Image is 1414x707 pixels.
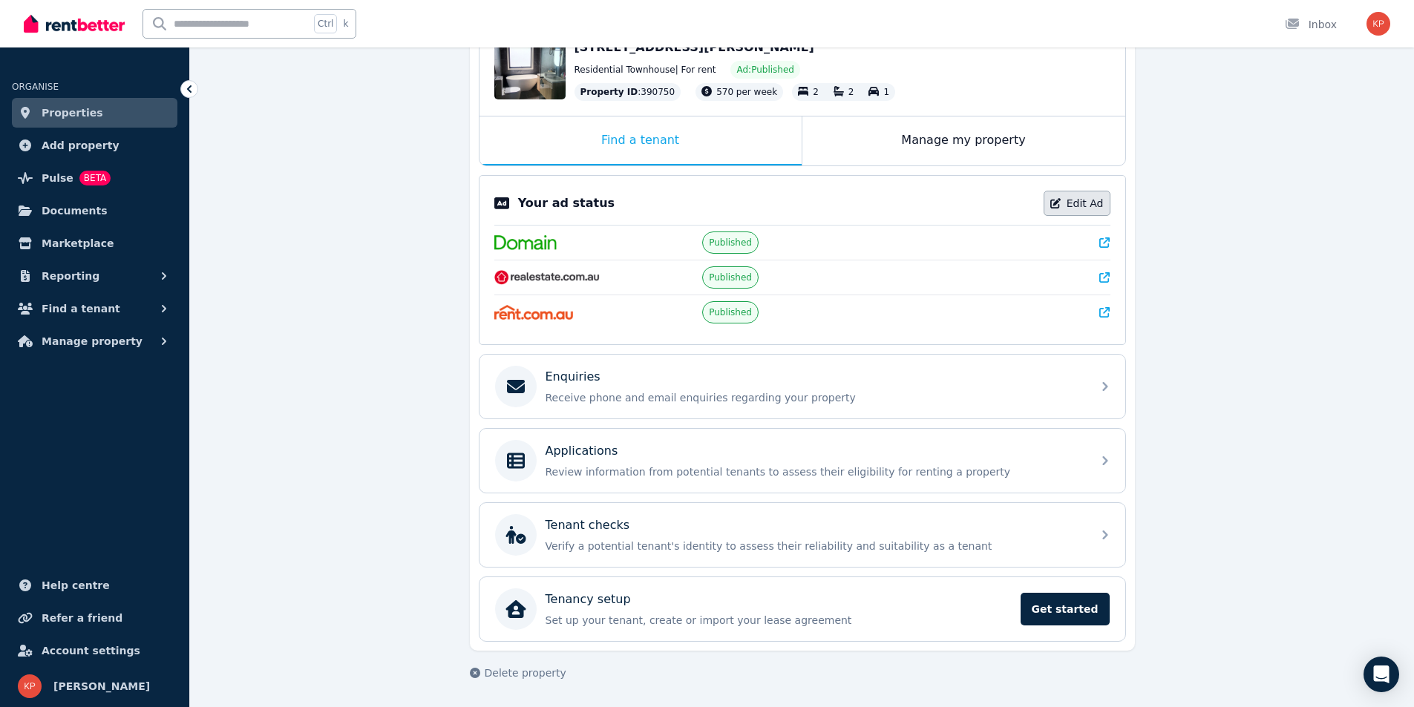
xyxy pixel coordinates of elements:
[12,294,177,323] button: Find a tenant
[12,82,59,92] span: ORGANISE
[494,305,574,320] img: Rent.com.au
[42,267,99,285] span: Reporting
[494,235,557,250] img: Domain.com.au
[716,87,777,97] span: 570 per week
[479,116,802,165] div: Find a tenant
[12,603,177,633] a: Refer a friend
[12,636,177,665] a: Account settings
[802,116,1125,165] div: Manage my property
[848,87,854,97] span: 2
[42,642,140,660] span: Account settings
[546,368,600,386] p: Enquiries
[813,87,819,97] span: 2
[12,326,177,356] button: Manage property
[42,300,120,318] span: Find a tenant
[12,163,177,193] a: PulseBETA
[883,87,889,97] span: 1
[575,83,681,101] div: : 390750
[709,272,752,283] span: Published
[12,196,177,226] a: Documents
[546,613,1012,628] p: Set up your tenant, create or import your lease agreement
[53,677,150,695] span: [PERSON_NAME]
[1044,191,1110,216] a: Edit Ad
[580,86,638,98] span: Property ID
[12,131,177,160] a: Add property
[479,355,1125,418] a: EnquiriesReceive phone and email enquiries regarding your property
[485,665,566,680] span: Delete property
[12,98,177,128] a: Properties
[546,539,1083,553] p: Verify a potential tenant's identity to assess their reliability and suitability as a tenant
[42,202,108,220] span: Documents
[24,13,125,35] img: RentBetter
[79,171,111,185] span: BETA
[12,228,177,258] a: Marketplace
[479,503,1125,567] a: Tenant checksVerify a potential tenant's identity to assess their reliability and suitability as ...
[42,137,120,154] span: Add property
[479,577,1125,641] a: Tenancy setupSet up your tenant, create or import your lease agreementGet started
[42,332,143,350] span: Manage property
[12,261,177,291] button: Reporting
[1285,17,1337,32] div: Inbox
[709,306,752,318] span: Published
[709,237,752,249] span: Published
[546,464,1083,479] p: Review information from potential tenants to assess their eligibility for renting a property
[42,104,103,122] span: Properties
[1021,593,1110,625] span: Get started
[42,576,110,594] span: Help centre
[42,609,122,627] span: Refer a friend
[1366,12,1390,36] img: Kate Papashvili
[314,14,337,33] span: Ctrl
[12,570,177,600] a: Help centre
[546,390,1083,405] p: Receive phone and email enquiries regarding your property
[575,64,716,76] span: Residential Townhouse | For rent
[343,18,348,30] span: k
[546,591,631,608] p: Tenancy setup
[494,270,600,285] img: RealEstate.com.au
[546,516,630,534] p: Tenant checks
[18,674,42,698] img: Kate Papashvili
[42,169,73,187] span: Pulse
[470,665,566,680] button: Delete property
[736,64,793,76] span: Ad: Published
[1364,657,1399,692] div: Open Intercom Messenger
[42,234,114,252] span: Marketplace
[479,429,1125,493] a: ApplicationsReview information from potential tenants to assess their eligibility for renting a p...
[546,442,618,460] p: Applications
[518,194,615,212] p: Your ad status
